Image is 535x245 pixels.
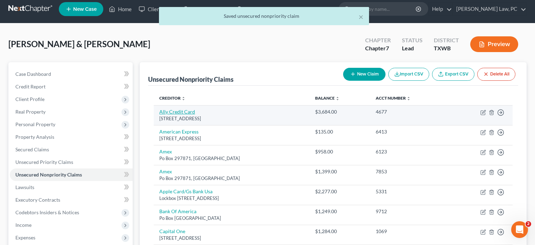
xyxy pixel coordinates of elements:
span: Codebtors Insiders & Notices [15,209,79,215]
button: Import CSV [388,68,429,81]
span: 7 [386,45,389,51]
a: Unsecured Priority Claims [10,156,133,168]
div: [STREET_ADDRESS] [159,235,304,242]
div: $3,684.00 [315,108,364,115]
span: Property Analysis [15,134,54,140]
a: American Express [159,129,199,135]
span: Client Profile [15,96,44,102]
span: Expenses [15,235,35,240]
span: Secured Claims [15,146,49,152]
i: unfold_more [181,96,186,101]
span: New Case [73,7,97,12]
a: Credit Report [10,80,133,93]
span: Lawsuits [15,184,34,190]
div: $2,277.00 [315,188,364,195]
div: $1,284.00 [315,228,364,235]
div: Lead [402,44,423,52]
a: Help [429,3,452,15]
span: Unsecured Priority Claims [15,159,73,165]
div: Chapter [365,44,391,52]
div: Status [402,36,423,44]
div: Unsecured Nonpriority Claims [148,75,234,84]
a: DebtorCC [234,3,274,15]
span: Income [15,222,32,228]
span: Credit Report [15,84,46,89]
a: Lawsuits [10,181,133,194]
button: Delete All [477,68,515,81]
div: Saved unsecured nonpriority claim [165,13,363,20]
div: $1,399.00 [315,168,364,175]
a: Capital One [159,228,185,234]
i: unfold_more [407,96,411,101]
button: New Claim [343,68,385,81]
a: Unsecured Nonpriority Claims [10,168,133,181]
div: Lockbox [STREET_ADDRESS] [159,195,304,202]
a: Ally Credit Card [159,109,195,115]
a: Home [105,3,135,15]
div: 7853 [376,168,443,175]
div: 9712 [376,208,443,215]
a: Balance unfold_more [315,95,340,101]
div: Po Box [GEOGRAPHIC_DATA] [159,215,304,222]
a: Export CSV [432,68,474,81]
i: unfold_more [335,96,340,101]
a: Acct Number unfold_more [376,95,411,101]
div: TXWB [434,44,459,52]
a: Client Portal [135,3,181,15]
span: Case Dashboard [15,71,51,77]
div: 6123 [376,148,443,155]
div: Po Box 297871, [GEOGRAPHIC_DATA] [159,155,304,162]
a: Case Dashboard [10,68,133,80]
a: [PERSON_NAME] Law, PC [453,3,526,15]
div: District [434,36,459,44]
span: Unsecured Nonpriority Claims [15,172,82,178]
iframe: Intercom live chat [511,221,528,238]
span: [PERSON_NAME] & [PERSON_NAME] [8,39,150,49]
input: Search by name... [353,2,417,15]
a: Creditor unfold_more [159,95,186,101]
a: Bank Of America [159,208,196,214]
div: 5331 [376,188,443,195]
div: $1,249.00 [315,208,364,215]
a: Secured Claims [10,143,133,156]
span: Executory Contracts [15,197,60,203]
div: $135.00 [315,128,364,135]
button: Preview [470,36,518,52]
div: 6413 [376,128,443,135]
div: Po Box 297871, [GEOGRAPHIC_DATA] [159,175,304,182]
a: Executory Contracts [10,194,133,206]
span: 2 [526,221,531,227]
button: × [359,13,363,21]
a: Directory Cases [181,3,234,15]
a: Apple Card/Gs Bank Usa [159,188,213,194]
div: $958.00 [315,148,364,155]
div: Chapter [365,36,391,44]
span: Personal Property [15,121,55,127]
div: 4677 [376,108,443,115]
div: [STREET_ADDRESS] [159,115,304,122]
div: [STREET_ADDRESS] [159,135,304,142]
div: 1069 [376,228,443,235]
a: Property Analysis [10,131,133,143]
a: Amex [159,149,172,154]
span: Real Property [15,109,46,115]
a: Amex [159,168,172,174]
